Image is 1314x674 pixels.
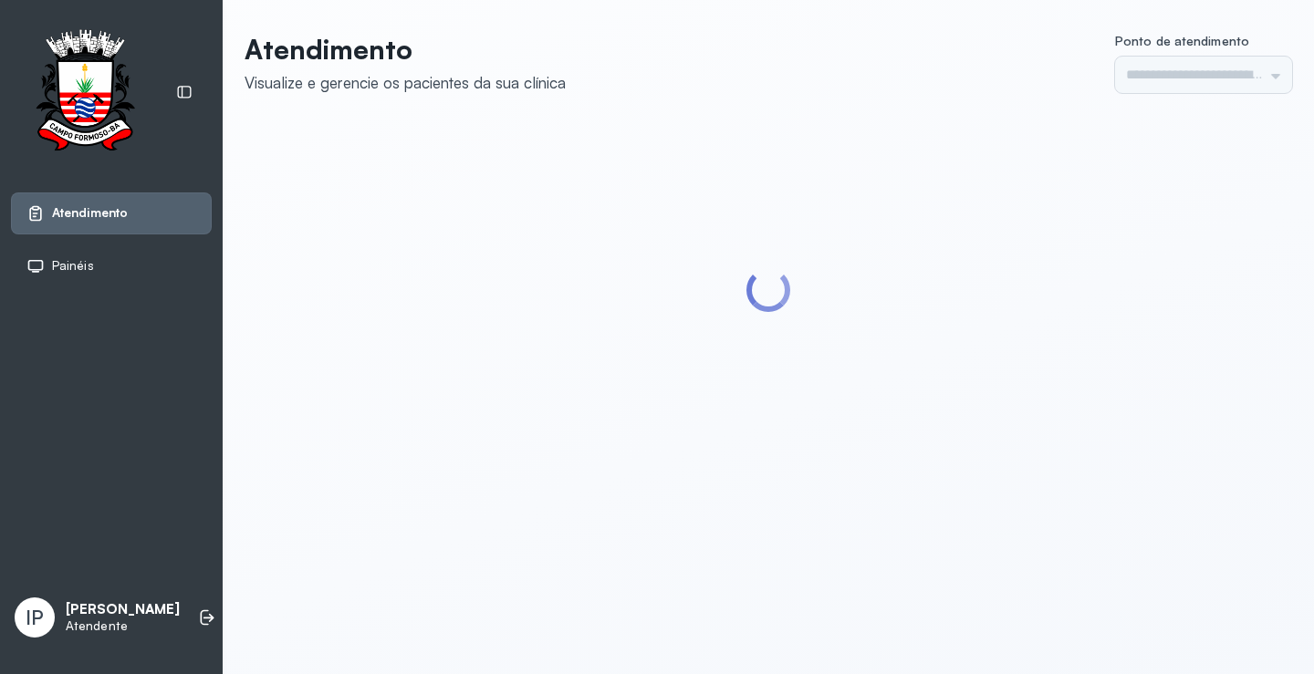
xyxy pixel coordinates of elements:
[52,205,128,221] span: Atendimento
[66,601,180,618] p: [PERSON_NAME]
[245,33,566,66] p: Atendimento
[52,258,94,274] span: Painéis
[26,204,196,223] a: Atendimento
[1115,33,1249,48] span: Ponto de atendimento
[66,618,180,634] p: Atendente
[19,29,151,156] img: Logotipo do estabelecimento
[245,73,566,92] div: Visualize e gerencie os pacientes da sua clínica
